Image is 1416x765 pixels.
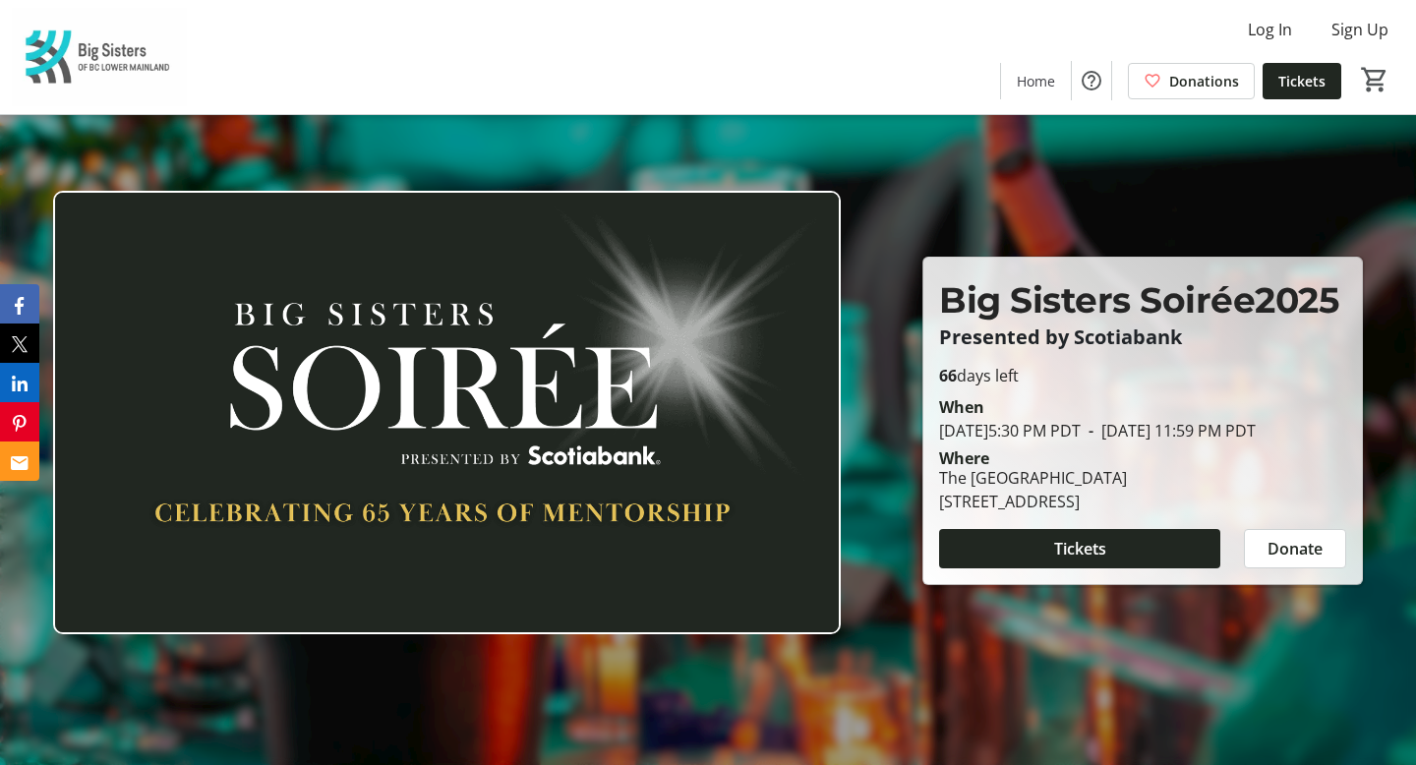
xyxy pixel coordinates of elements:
[939,326,1346,348] p: Presented by Scotiabank
[1263,63,1341,99] a: Tickets
[12,8,187,106] img: Big Sisters of BC Lower Mainland's Logo
[939,466,1127,490] div: The [GEOGRAPHIC_DATA]
[1244,529,1346,568] button: Donate
[1072,61,1111,100] button: Help
[1357,62,1392,97] button: Cart
[1268,537,1323,560] span: Donate
[1331,18,1388,41] span: Sign Up
[53,191,842,634] img: Campaign CTA Media Photo
[1017,71,1055,91] span: Home
[939,273,1346,326] p: Big Sisters Soirée
[1128,63,1255,99] a: Donations
[939,365,957,386] span: 66
[1248,18,1292,41] span: Log In
[939,420,1081,441] span: [DATE] 5:30 PM PDT
[1232,14,1308,45] button: Log In
[1278,71,1326,91] span: Tickets
[1081,420,1101,441] span: -
[939,450,989,466] div: Where
[1169,71,1239,91] span: Donations
[939,529,1220,568] button: Tickets
[1316,14,1404,45] button: Sign Up
[939,490,1127,513] div: [STREET_ADDRESS]
[1054,537,1106,560] span: Tickets
[939,395,984,419] div: When
[939,364,1346,387] p: days left
[1081,420,1256,441] span: [DATE] 11:59 PM PDT
[1001,63,1071,99] a: Home
[1255,278,1338,322] span: 2025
